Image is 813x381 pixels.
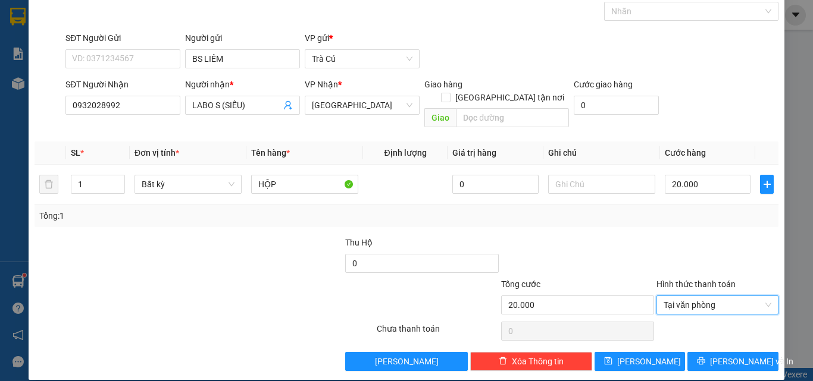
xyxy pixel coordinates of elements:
span: Tổng cước [501,279,540,289]
span: Bất kỳ [142,175,234,193]
input: 0 [452,175,538,194]
span: Giá trị hàng [452,148,496,158]
span: Thu Hộ [345,238,373,247]
span: [PERSON_NAME] [617,355,681,368]
span: SL [71,148,80,158]
button: delete [39,175,58,194]
span: Cước hàng [665,148,706,158]
div: 0938647922 [77,51,198,68]
div: VP gửi [305,32,420,45]
span: Trà Cú [312,50,412,68]
span: CR : [9,76,27,89]
span: Tại văn phòng [664,296,771,314]
span: Tên hàng [251,148,290,158]
span: Đơn vị tính [135,148,179,158]
span: Xóa Thông tin [512,355,564,368]
span: Nhận: [77,10,106,23]
button: printer[PERSON_NAME] và In [687,352,778,371]
span: Giao [424,108,456,127]
div: [GEOGRAPHIC_DATA] [77,10,198,37]
span: user-add [283,100,293,110]
span: delete [499,357,507,366]
span: plus [761,180,773,189]
button: save[PERSON_NAME] [595,352,686,371]
div: Trà Cú [10,10,69,24]
input: Ghi Chú [548,175,655,194]
div: THIÊN NHIÊN [77,37,198,51]
div: QTSG [10,24,69,39]
label: Hình thức thanh toán [656,279,736,289]
span: [PERSON_NAME] [375,355,439,368]
button: deleteXóa Thông tin [470,352,592,371]
span: save [604,357,612,366]
span: Định lượng [384,148,426,158]
input: Dọc đường [456,108,569,127]
span: [GEOGRAPHIC_DATA] tận nơi [451,91,569,104]
div: Chưa thanh toán [376,322,500,343]
button: plus [760,175,774,194]
button: [PERSON_NAME] [345,352,467,371]
div: 20.000 [9,75,71,89]
div: SĐT Người Gửi [65,32,180,45]
span: Gửi: [10,11,29,24]
th: Ghi chú [543,141,660,165]
span: Sài Gòn [312,96,412,114]
span: [PERSON_NAME] và In [710,355,793,368]
div: Người nhận [185,78,300,91]
span: VP Nhận [305,80,338,89]
input: VD: Bàn, Ghế [251,175,358,194]
input: Cước giao hàng [574,96,659,115]
div: Người gửi [185,32,300,45]
div: SĐT Người Nhận [65,78,180,91]
span: Giao hàng [424,80,462,89]
label: Cước giao hàng [574,80,633,89]
div: Tổng: 1 [39,209,315,222]
span: printer [697,357,705,366]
